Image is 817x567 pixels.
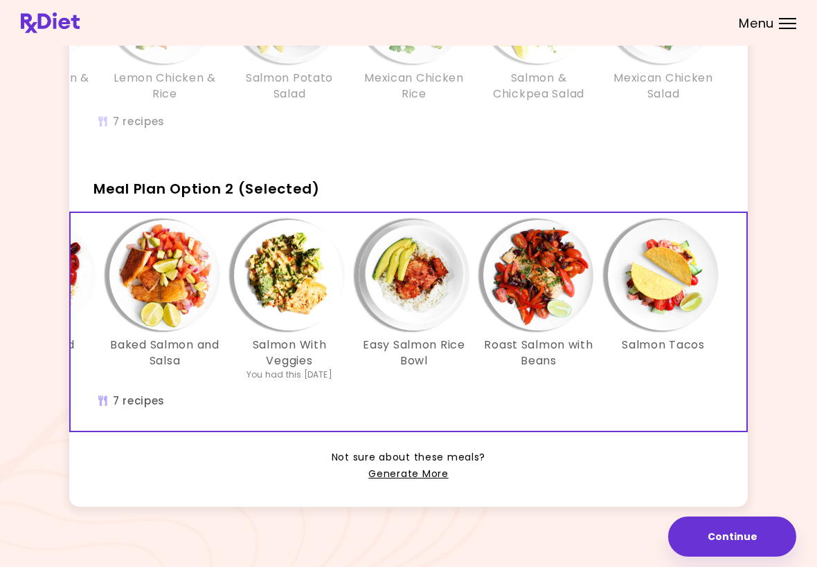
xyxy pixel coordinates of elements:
[483,71,594,102] h3: Salmon & Chickpea Salad
[332,449,485,466] span: Not sure about these meals?
[368,466,448,483] a: Generate More
[227,220,352,381] div: Info - Salmon With Veggies - Meal Plan Option 2 (Selected)
[359,71,469,102] h3: Mexican Chicken Rice
[622,337,705,353] h3: Salmon Tacos
[21,12,80,33] img: RxDiet
[246,369,332,381] div: You had this [DATE]
[109,71,220,102] h3: Lemon Chicken & Rice
[234,71,345,102] h3: Salmon Potato Salad
[601,220,726,381] div: Info - Salmon Tacos - Meal Plan Option 2 (Selected)
[739,17,774,30] span: Menu
[234,337,345,369] h3: Salmon With Veggies
[102,220,227,381] div: Info - Baked Salmon and Salsa - Meal Plan Option 2 (Selected)
[483,337,594,369] h3: Roast Salmon with Beans
[359,337,469,369] h3: Easy Salmon Rice Bowl
[608,71,719,102] h3: Mexican Chicken Salad
[476,220,601,381] div: Info - Roast Salmon with Beans - Meal Plan Option 2 (Selected)
[93,179,320,198] span: Meal Plan Option 2 (Selected)
[352,220,476,381] div: Info - Easy Salmon Rice Bowl - Meal Plan Option 2 (Selected)
[668,517,796,557] button: Continue
[109,337,220,369] h3: Baked Salmon and Salsa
